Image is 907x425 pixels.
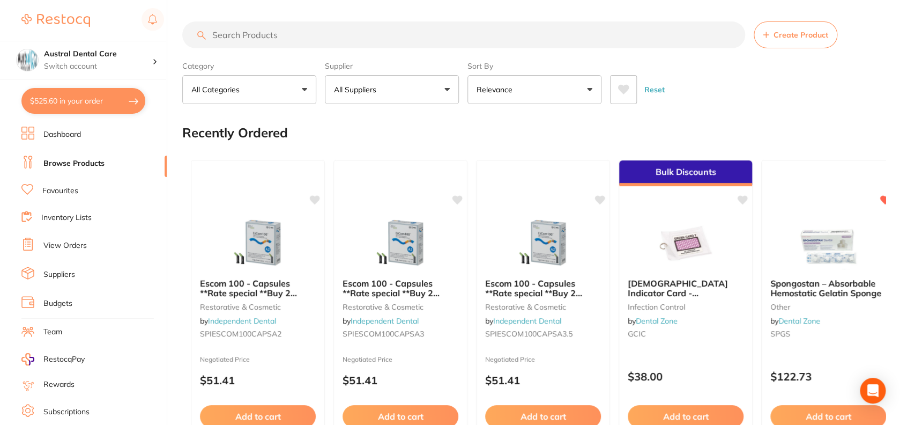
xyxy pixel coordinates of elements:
small: SPGS [770,329,886,338]
a: Inventory Lists [41,213,92,223]
b: Spongostan – Absorbable Hemostatic Gelatin Sponge [770,279,886,298]
small: Negotiated Price [343,356,458,363]
button: Create Product [754,21,837,48]
button: All Suppliers [325,75,459,104]
p: All Suppliers [334,84,381,95]
div: Open Intercom Messenger [860,378,886,404]
img: RestocqPay [21,353,34,365]
small: Negotiated Price [485,356,601,363]
p: $51.41 [200,374,316,386]
span: by [770,316,820,326]
small: SPIESCOM100CAPSA3.5 [485,329,601,338]
a: Restocq Logo [21,8,90,33]
small: Infection Control [628,303,744,311]
b: Escom 100 - Capsules **Rate special **Buy 2 $70.40**Buy 4 $63.70**Buy 6 $56.55** - A3.5 [485,279,601,298]
img: Escom 100 - Capsules **Rate special **Buy 2 $70.40**Buy 4 $63.70**Buy 6 $56.55** - A2 [223,216,293,270]
a: Independent Dental [351,316,419,326]
p: Switch account [44,61,152,72]
a: Rewards [43,379,75,390]
small: restorative & cosmetic [485,303,601,311]
img: Spongostan – Absorbable Hemostatic Gelatin Sponge [793,216,863,270]
a: Suppliers [43,269,75,280]
p: $51.41 [485,374,601,386]
b: Escom 100 - Capsules **Rate special **Buy 2 $70.40**Buy 4 $63.70**Buy 6 $56.55** - A3 [343,279,458,298]
p: $38.00 [628,370,744,383]
a: RestocqPay [21,353,85,365]
small: other [770,303,886,311]
img: Green Card Indicator Card - Bowie Dick Test [651,216,720,270]
a: Subscriptions [43,407,90,417]
img: Escom 100 - Capsules **Rate special **Buy 2 $70.40**Buy 4 $63.70**Buy 6 $56.55** - A3 [366,216,435,270]
p: $122.73 [770,370,886,383]
button: Reset [641,75,668,104]
p: All Categories [191,84,244,95]
small: GCIC [628,329,744,338]
small: SPIESCOM100CAPSA2 [200,329,316,338]
a: Browse Products [43,158,105,169]
h2: Recently Ordered [182,126,288,141]
span: by [628,316,678,326]
small: SPIESCOM100CAPSA3 [343,329,458,338]
a: Team [43,327,62,338]
img: Restocq Logo [21,14,90,27]
span: by [343,316,419,326]
p: Relevance [477,84,517,95]
a: Dashboard [43,129,81,140]
label: Sort By [467,61,601,71]
span: by [200,316,276,326]
img: Escom 100 - Capsules **Rate special **Buy 2 $70.40**Buy 4 $63.70**Buy 6 $56.55** - A3.5 [508,216,578,270]
span: RestocqPay [43,354,85,365]
span: Create Product [774,31,828,39]
input: Search Products [182,21,745,48]
p: $51.41 [343,374,458,386]
a: Dental Zone [778,316,820,326]
small: restorative & cosmetic [200,303,316,311]
small: restorative & cosmetic [343,303,458,311]
button: $525.60 in your order [21,88,145,114]
h4: Austral Dental Care [44,49,152,60]
b: Escom 100 - Capsules **Rate special **Buy 2 $70.40**Buy 4 $63.70**Buy 6 $56.55** - A2 [200,279,316,298]
a: Favourites [42,186,78,196]
b: Green Card Indicator Card - Bowie Dick Test [628,279,744,298]
div: Bulk Discounts [619,160,752,186]
button: All Categories [182,75,316,104]
img: Austral Dental Care [17,49,38,71]
small: Negotiated Price [200,356,316,363]
a: Dental Zone [636,316,678,326]
label: Supplier [325,61,459,71]
a: View Orders [43,240,87,251]
label: Category [182,61,316,71]
span: by [485,316,561,326]
a: Independent Dental [208,316,276,326]
button: Relevance [467,75,601,104]
a: Independent Dental [493,316,561,326]
a: Budgets [43,298,72,309]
